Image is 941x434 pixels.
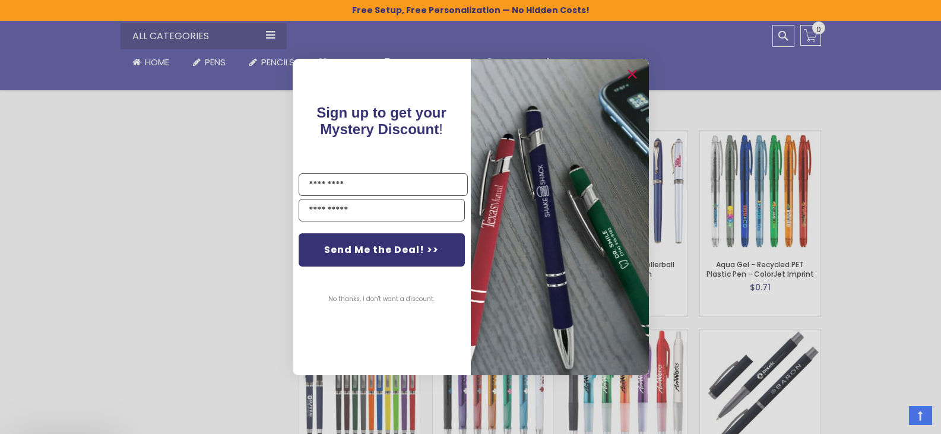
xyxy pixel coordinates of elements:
[322,284,441,314] button: No thanks, I don't want a discount.
[843,402,941,434] iframe: Google Customer Reviews
[471,59,649,375] img: pop-up-image
[316,104,446,137] span: Sign up to get your Mystery Discount
[299,233,465,267] button: Send Me the Deal! >>
[316,104,446,137] span: !
[623,65,642,84] button: Close dialog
